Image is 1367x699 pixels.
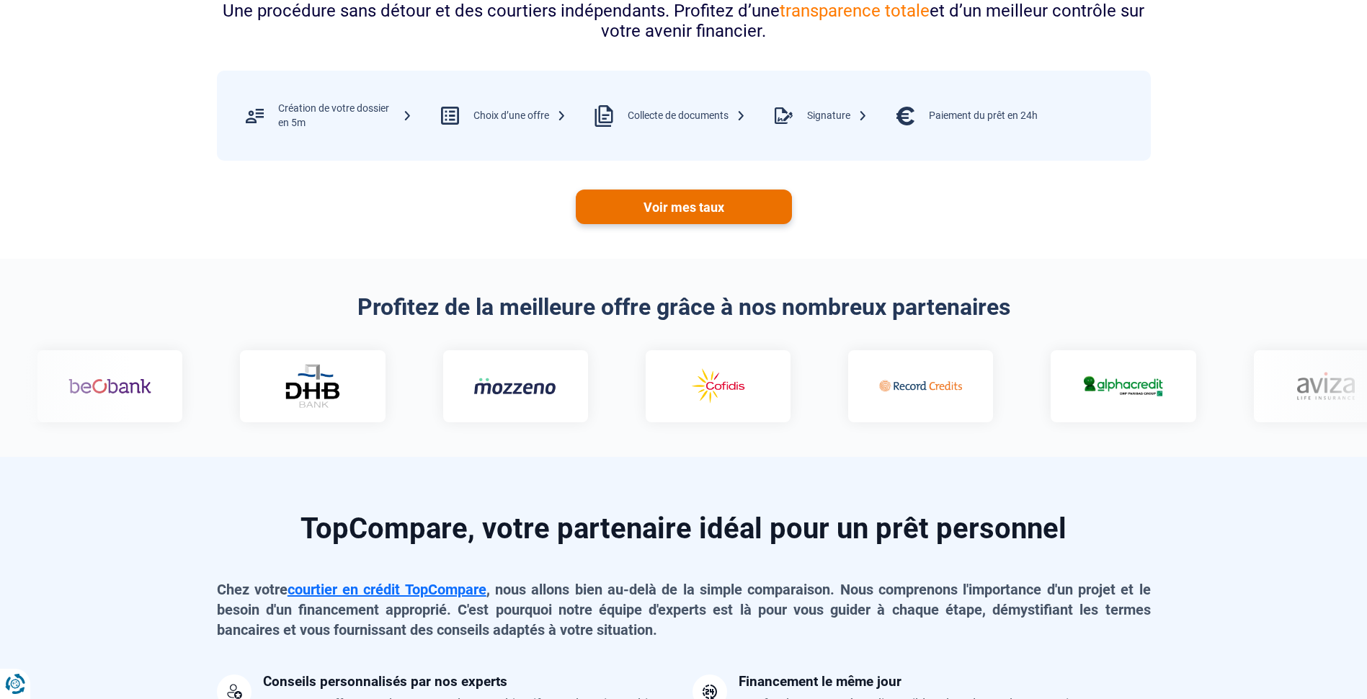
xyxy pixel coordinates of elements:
div: Conseils personnalisés par nos experts [263,674,507,688]
img: Mozzeno [471,377,553,395]
a: courtier en crédit TopCompare [288,581,486,598]
p: Chez votre , nous allons bien au-delà de la simple comparaison. Nous comprenons l'importance d'un... [217,579,1151,640]
span: transparence totale [780,1,930,21]
img: Record credits [876,365,959,407]
div: Financement le même jour [739,674,901,688]
div: Création de votre dossier en 5m [278,102,412,130]
div: Paiement du prêt en 24h [929,109,1038,123]
h2: Profitez de la meilleure offre grâce à nos nombreux partenaires [217,293,1151,321]
h2: TopCompare, votre partenaire idéal pour un prêt personnel [217,515,1151,543]
img: Cofidis [673,365,756,407]
img: Beobank [66,365,148,407]
div: Signature [807,109,868,123]
img: DHB Bank [280,364,338,408]
img: Alphacredit [1079,373,1162,399]
div: Une procédure sans détour et des courtiers indépendants. Profitez d’une et d’un meilleur contrôle... [217,1,1151,43]
div: Choix d’une offre [473,109,566,123]
a: Voir mes taux [576,190,792,224]
div: Collecte de documents [628,109,746,123]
